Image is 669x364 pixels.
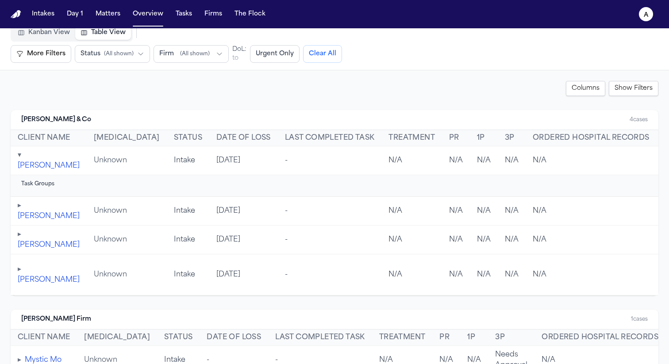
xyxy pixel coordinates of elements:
[167,130,209,146] th: Status
[11,10,21,19] img: Finch Logo
[303,45,342,63] button: Clear All
[11,45,71,63] button: More Filters
[167,254,209,295] td: Intake
[18,211,80,222] button: [PERSON_NAME]
[209,130,278,146] th: Date of Loss
[381,197,442,226] td: N/A
[498,146,526,175] td: N/A
[18,200,21,211] button: Expand row
[28,28,70,37] span: Kanban View
[21,315,91,324] span: [PERSON_NAME] Firm
[498,197,526,226] td: N/A
[442,226,470,254] td: N/A
[372,330,433,346] th: Treatment
[231,6,269,22] button: The Flock
[442,254,470,295] td: N/A
[18,275,80,285] button: [PERSON_NAME]
[28,6,58,22] button: Intakes
[526,226,657,254] td: N/A
[18,240,80,250] button: [PERSON_NAME]
[526,146,657,175] td: N/A
[172,6,196,22] button: Tasks
[209,146,278,175] td: [DATE]
[77,330,157,346] th: [MEDICAL_DATA]
[159,50,174,58] span: Firm
[534,330,665,346] th: Ordered Hospital Records
[381,254,442,295] td: N/A
[209,226,278,254] td: [DATE]
[381,146,442,175] td: N/A
[87,130,167,146] th: [MEDICAL_DATA]
[268,330,372,346] th: Last Completed Task
[209,254,278,295] td: [DATE]
[470,197,498,226] td: N/A
[180,50,210,57] span: ( All shown )
[442,197,470,226] td: N/A
[75,45,150,63] button: Status(All shown)
[432,330,460,346] th: PR
[18,229,21,240] button: Expand row
[200,330,268,346] th: Date of Loss
[201,6,226,22] button: Firms
[278,254,382,295] td: -
[11,10,21,19] a: Home
[232,45,246,54] legend: DoL:
[87,254,167,295] td: Unknown
[104,50,134,57] span: ( All shown )
[498,130,526,146] th: 3P
[470,130,498,146] th: 1P
[11,130,87,146] th: Client Name
[460,330,488,346] th: 1P
[381,226,442,254] td: N/A
[11,330,77,346] th: Client Name
[81,50,100,58] span: Status
[167,226,209,254] td: Intake
[91,28,126,37] span: Table View
[442,146,470,175] td: N/A
[18,161,80,171] button: [PERSON_NAME]
[609,81,658,96] button: Show Filters
[18,150,21,161] button: Collapse row
[278,197,382,226] td: -
[250,45,300,63] button: Urgent Only
[21,115,91,124] span: [PERSON_NAME] & Co
[167,197,209,226] td: Intake
[470,226,498,254] td: N/A
[470,254,498,295] td: N/A
[87,197,167,226] td: Unknown
[630,116,648,123] div: 4 cases
[631,316,648,323] div: 1 cases
[167,146,209,175] td: Intake
[498,254,526,295] td: N/A
[232,54,238,63] span: to
[129,6,167,22] button: Overview
[381,130,442,146] th: Treatment
[470,146,498,175] td: N/A
[526,130,657,146] th: Ordered Hospital Records
[442,130,470,146] th: PR
[209,197,278,226] td: [DATE]
[75,26,131,40] button: Table View
[87,146,167,175] td: Unknown
[526,254,657,295] td: N/A
[92,6,124,22] button: Matters
[278,130,382,146] th: Last Completed Task
[18,264,21,275] button: Expand row
[278,146,382,175] td: -
[87,226,167,254] td: Unknown
[488,330,534,346] th: 3P
[498,226,526,254] td: N/A
[12,26,75,40] button: Kanban View
[526,197,657,226] td: N/A
[157,330,200,346] th: Status
[154,45,229,63] button: Firm(All shown)
[278,226,382,254] td: -
[566,81,605,96] button: Columns
[63,6,87,22] button: Day 1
